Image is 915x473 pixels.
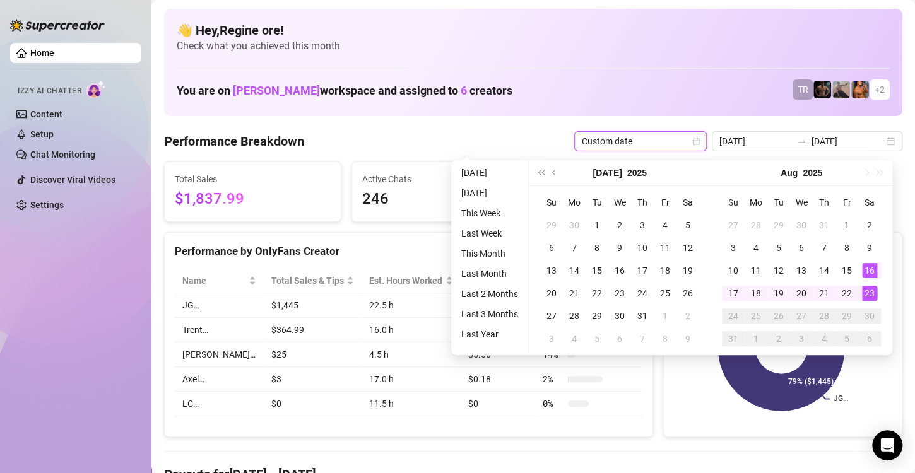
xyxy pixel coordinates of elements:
[635,240,650,255] div: 10
[635,263,650,278] div: 17
[182,274,246,288] span: Name
[164,132,304,150] h4: Performance Breakdown
[794,331,809,346] div: 3
[586,282,608,305] td: 2025-07-22
[835,327,858,350] td: 2025-09-05
[798,83,808,96] span: TR
[177,84,512,98] h1: You are on workspace and assigned to creators
[608,214,631,237] td: 2025-07-02
[835,305,858,327] td: 2025-08-29
[654,237,676,259] td: 2025-07-11
[589,263,605,278] div: 15
[612,308,627,324] div: 30
[745,191,767,214] th: Mo
[589,218,605,233] div: 1
[362,367,461,392] td: 17.0 h
[456,307,523,322] li: Last 3 Months
[540,282,563,305] td: 2025-07-20
[680,308,695,324] div: 2
[862,218,877,233] div: 2
[456,246,523,261] li: This Month
[748,263,764,278] div: 11
[175,269,264,293] th: Name
[767,214,790,237] td: 2025-07-29
[264,318,362,342] td: $364.99
[608,327,631,350] td: 2025-08-06
[631,259,654,282] td: 2025-07-17
[540,214,563,237] td: 2025-06-29
[589,331,605,346] div: 5
[771,263,786,278] div: 12
[654,305,676,327] td: 2025-08-01
[86,80,106,98] img: AI Chatter
[745,327,767,350] td: 2025-09-01
[680,240,695,255] div: 12
[676,259,699,282] td: 2025-07-19
[654,214,676,237] td: 2025-07-04
[540,259,563,282] td: 2025-07-13
[813,237,835,259] td: 2025-08-07
[567,240,582,255] div: 7
[362,342,461,367] td: 4.5 h
[612,263,627,278] div: 16
[544,331,559,346] div: 3
[790,259,813,282] td: 2025-08-13
[862,331,877,346] div: 6
[271,274,345,288] span: Total Sales & Tips
[745,259,767,282] td: 2025-08-11
[589,286,605,301] div: 22
[264,342,362,367] td: $25
[608,191,631,214] th: We
[369,274,443,288] div: Est. Hours Worked
[858,305,881,327] td: 2025-08-30
[654,259,676,282] td: 2025-07-18
[10,19,105,32] img: logo-BBDzfeDw.svg
[658,240,673,255] div: 11
[790,282,813,305] td: 2025-08-20
[803,160,822,185] button: Choose a year
[839,218,854,233] div: 1
[563,237,586,259] td: 2025-07-07
[658,218,673,233] div: 4
[627,160,647,185] button: Choose a year
[676,305,699,327] td: 2025-08-02
[589,240,605,255] div: 8
[676,237,699,259] td: 2025-07-12
[631,327,654,350] td: 2025-08-07
[722,259,745,282] td: 2025-08-10
[593,160,622,185] button: Choose a month
[781,160,798,185] button: Choose a month
[839,331,854,346] div: 5
[567,263,582,278] div: 14
[835,237,858,259] td: 2025-08-08
[582,132,699,151] span: Custom date
[461,367,535,392] td: $0.18
[680,286,695,301] div: 26
[832,81,850,98] img: LC
[722,327,745,350] td: 2025-08-31
[817,263,832,278] div: 14
[586,327,608,350] td: 2025-08-05
[612,286,627,301] div: 23
[544,240,559,255] div: 6
[544,308,559,324] div: 27
[722,282,745,305] td: 2025-08-17
[175,172,331,186] span: Total Sales
[817,308,832,324] div: 28
[745,305,767,327] td: 2025-08-25
[658,331,673,346] div: 8
[461,392,535,416] td: $0
[813,305,835,327] td: 2025-08-28
[264,269,362,293] th: Total Sales & Tips
[548,160,562,185] button: Previous month (PageUp)
[631,191,654,214] th: Th
[839,240,854,255] div: 8
[658,308,673,324] div: 1
[563,191,586,214] th: Mo
[748,331,764,346] div: 1
[18,85,81,97] span: Izzy AI Chatter
[456,266,523,281] li: Last Month
[794,263,809,278] div: 13
[608,305,631,327] td: 2025-07-30
[676,282,699,305] td: 2025-07-26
